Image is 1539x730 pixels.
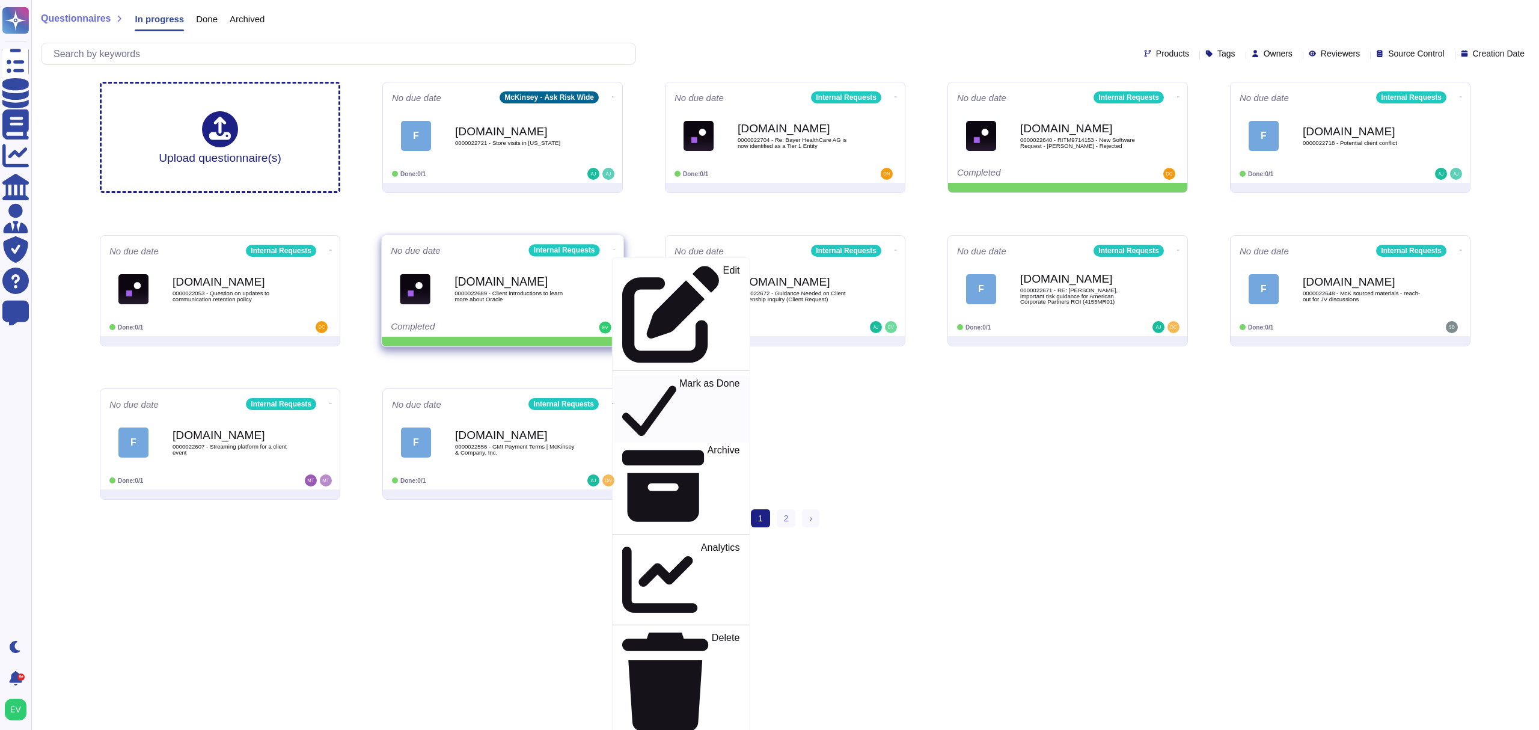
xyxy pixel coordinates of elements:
span: Owners [1264,49,1293,58]
span: Done: 0/1 [118,477,143,484]
img: user [599,322,611,334]
img: Logo [966,121,996,151]
div: Internal Requests [1376,91,1446,103]
a: Archive [613,442,750,529]
span: Done: 0/1 [400,171,426,177]
p: Mark as Done [679,379,740,440]
span: Done: 0/1 [1248,171,1273,177]
span: Done: 0/1 [118,324,143,331]
b: [DOMAIN_NAME] [1303,276,1423,287]
span: Done: 0/1 [400,477,426,484]
a: Analytics [613,539,750,620]
span: No due date [957,93,1006,102]
span: No due date [109,400,159,409]
span: 0000022053 - Question on updates to communication retention policy [173,290,293,302]
b: [DOMAIN_NAME] [173,429,293,441]
img: user [5,699,26,720]
span: 0000022556 - GMI Payment Terms | McKinsey & Company, Inc. [455,444,575,455]
span: No due date [675,93,724,102]
span: Questionnaires [41,14,111,23]
span: 0000022607 - Streaming platform for a client event [173,444,293,455]
img: user [885,321,897,333]
span: Done: 0/1 [1248,324,1273,331]
span: Products [1156,49,1189,58]
span: 0000022640 - RITM9714153 - New Software Request - [PERSON_NAME] - Rejected [1020,137,1140,149]
div: 9+ [17,673,25,681]
span: No due date [109,247,159,256]
span: Tags [1217,49,1235,58]
div: F [966,274,996,304]
p: Analytics [701,542,740,618]
div: F [401,121,431,151]
b: [DOMAIN_NAME] [738,123,858,134]
img: user [587,474,599,486]
span: Source Control [1388,49,1444,58]
b: [DOMAIN_NAME] [454,276,576,287]
div: F [118,428,148,458]
button: user [2,696,35,723]
span: 0000022672 - Guidance Needed on Client Citizenship Inquiry (Client Request) [738,290,858,302]
img: user [305,474,317,486]
b: [DOMAIN_NAME] [455,429,575,441]
div: Internal Requests [528,398,599,410]
div: Completed [391,322,540,334]
div: Internal Requests [811,91,881,103]
img: Logo [400,274,430,304]
b: [DOMAIN_NAME] [173,276,293,287]
img: user [602,474,614,486]
div: Internal Requests [246,398,316,410]
span: No due date [392,93,441,102]
span: Creation Date [1473,49,1525,58]
img: user [881,168,893,180]
p: Edit [723,266,740,363]
img: user [1450,168,1462,180]
span: 0000022689 - Client introductions to learn more about Oracle [454,290,576,302]
img: user [1152,321,1164,333]
img: user [1435,168,1447,180]
div: Upload questionnaire(s) [159,111,281,164]
img: user [870,321,882,333]
span: 0000022704 - Re: Bayer HealthCare AG is now identified as a Tier 1 Entity [738,137,858,149]
span: Done: 0/1 [965,324,991,331]
b: [DOMAIN_NAME] [1020,273,1140,284]
div: Internal Requests [1376,245,1446,257]
b: [DOMAIN_NAME] [738,276,858,287]
span: Done [196,14,218,23]
img: Logo [118,274,148,304]
img: Logo [684,121,714,151]
a: 2 [777,509,796,527]
span: No due date [391,246,441,255]
div: McKinsey - Ask Risk Wide [500,91,599,103]
span: 0000022671 - RE: [PERSON_NAME], important risk guidance for American Corporate Partners ROI (4155... [1020,287,1140,305]
div: Internal Requests [246,245,316,257]
span: No due date [1240,93,1289,102]
img: user [320,474,332,486]
div: Internal Requests [1094,245,1164,257]
p: Archive [708,446,740,527]
div: F [1249,274,1279,304]
div: Completed [957,168,1104,180]
img: user [316,321,328,333]
span: 0000022721 - Store visits in [US_STATE] [455,140,575,146]
span: 0000022718 - Potential client conflict [1303,140,1423,146]
span: Archived [230,14,265,23]
img: user [1163,168,1175,180]
img: user [1167,321,1179,333]
span: Done: 0/1 [683,171,708,177]
span: No due date [392,400,441,409]
span: In progress [135,14,184,23]
b: [DOMAIN_NAME] [1020,123,1140,134]
span: No due date [675,247,724,256]
div: F [1249,121,1279,151]
b: [DOMAIN_NAME] [1303,126,1423,137]
div: Internal Requests [811,245,881,257]
img: user [587,168,599,180]
div: Internal Requests [1094,91,1164,103]
span: › [809,514,812,523]
span: 1 [751,509,770,527]
span: No due date [1240,247,1289,256]
div: F [401,428,431,458]
input: Search by keywords [47,43,635,64]
img: user [1446,321,1458,333]
a: Edit [613,263,750,366]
